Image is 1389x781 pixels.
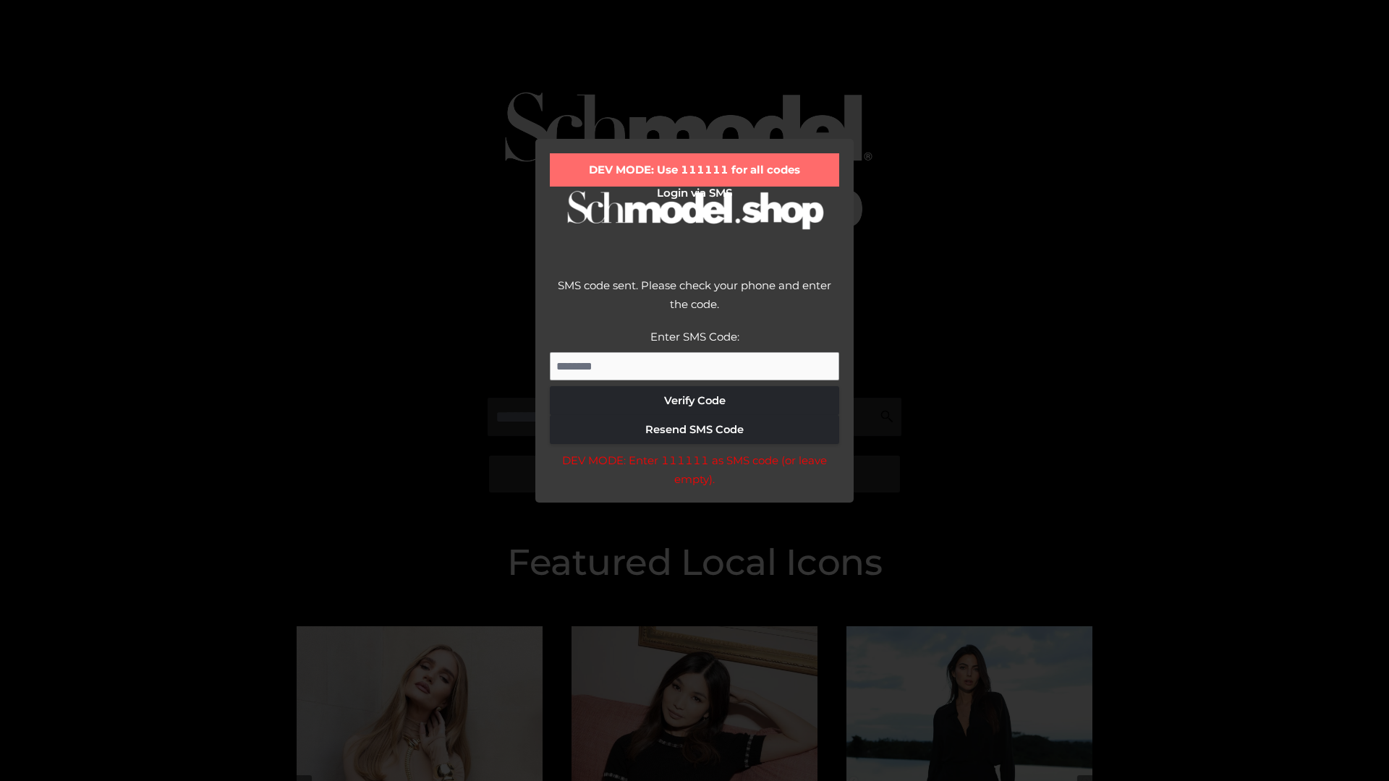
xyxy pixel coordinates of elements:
[550,153,839,187] div: DEV MODE: Use 111111 for all codes
[550,187,839,200] h2: Login via SMS
[550,451,839,488] div: DEV MODE: Enter 111111 as SMS code (or leave empty).
[650,330,739,343] label: Enter SMS Code:
[550,415,839,444] button: Resend SMS Code
[550,276,839,328] div: SMS code sent. Please check your phone and enter the code.
[550,386,839,415] button: Verify Code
